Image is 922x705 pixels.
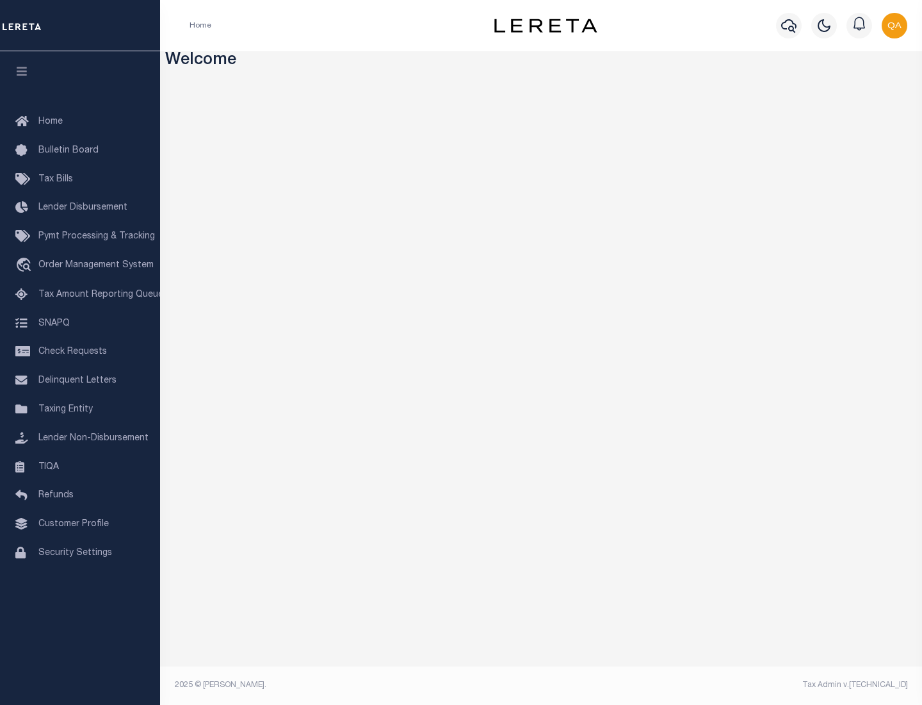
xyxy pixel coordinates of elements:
span: Check Requests [38,347,107,356]
span: Taxing Entity [38,405,93,414]
span: Home [38,117,63,126]
span: Tax Amount Reporting Queue [38,290,163,299]
h3: Welcome [165,51,918,71]
span: Refunds [38,491,74,500]
span: Customer Profile [38,520,109,529]
span: Pymt Processing & Tracking [38,232,155,241]
div: Tax Admin v.[TECHNICAL_ID] [551,679,908,691]
span: Lender Disbursement [38,203,127,212]
i: travel_explore [15,258,36,274]
span: Bulletin Board [38,146,99,155]
div: 2025 © [PERSON_NAME]. [165,679,542,691]
span: Order Management System [38,261,154,270]
span: Delinquent Letters [38,376,117,385]
img: svg+xml;base64,PHN2ZyB4bWxucz0iaHR0cDovL3d3dy53My5vcmcvMjAwMC9zdmciIHBvaW50ZXItZXZlbnRzPSJub25lIi... [882,13,907,38]
img: logo-dark.svg [494,19,597,33]
span: SNAPQ [38,319,70,328]
span: Tax Bills [38,175,73,184]
span: TIQA [38,462,59,471]
span: Security Settings [38,549,112,558]
span: Lender Non-Disbursement [38,434,149,443]
li: Home [190,20,211,31]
